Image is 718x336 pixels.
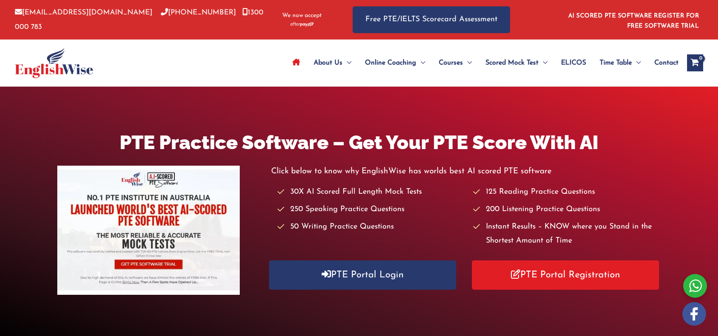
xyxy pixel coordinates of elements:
img: pte-institute-main [57,166,240,295]
img: Afterpay-Logo [290,22,314,27]
a: PTE Portal Registration [472,260,659,290]
li: 250 Speaking Practice Questions [278,203,465,217]
span: Time Table [600,48,632,78]
a: [EMAIL_ADDRESS][DOMAIN_NAME] [15,9,152,16]
a: View Shopping Cart, empty [687,54,703,71]
span: Menu Toggle [463,48,472,78]
span: ELICOS [561,48,586,78]
a: Scored Mock TestMenu Toggle [479,48,554,78]
span: Menu Toggle [538,48,547,78]
a: Free PTE/IELTS Scorecard Assessment [353,6,510,33]
li: 30X AI Scored Full Length Mock Tests [278,185,465,199]
li: 200 Listening Practice Questions [473,203,661,217]
li: 125 Reading Practice Questions [473,185,661,199]
span: Menu Toggle [342,48,351,78]
a: AI SCORED PTE SOFTWARE REGISTER FOR FREE SOFTWARE TRIAL [568,13,699,29]
span: Contact [654,48,679,78]
a: ELICOS [554,48,593,78]
aside: Header Widget 1 [563,6,703,34]
li: Instant Results – KNOW where you Stand in the Shortest Amount of Time [473,220,661,248]
a: Time TableMenu Toggle [593,48,648,78]
span: Online Coaching [365,48,416,78]
a: 1300 000 783 [15,9,264,30]
li: 50 Writing Practice Questions [278,220,465,234]
span: Courses [439,48,463,78]
a: About UsMenu Toggle [307,48,358,78]
span: Scored Mock Test [485,48,538,78]
span: Menu Toggle [416,48,425,78]
p: Click below to know why EnglishWise has worlds best AI scored PTE software [271,164,661,178]
a: PTE Portal Login [269,260,456,290]
nav: Site Navigation: Main Menu [286,48,679,78]
h1: PTE Practice Software – Get Your PTE Score With AI [57,129,660,156]
a: CoursesMenu Toggle [432,48,479,78]
span: Menu Toggle [632,48,641,78]
a: Online CoachingMenu Toggle [358,48,432,78]
a: Contact [648,48,679,78]
img: white-facebook.png [682,302,706,326]
span: About Us [314,48,342,78]
a: [PHONE_NUMBER] [161,9,236,16]
span: We now accept [282,11,322,20]
img: cropped-ew-logo [15,48,93,78]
